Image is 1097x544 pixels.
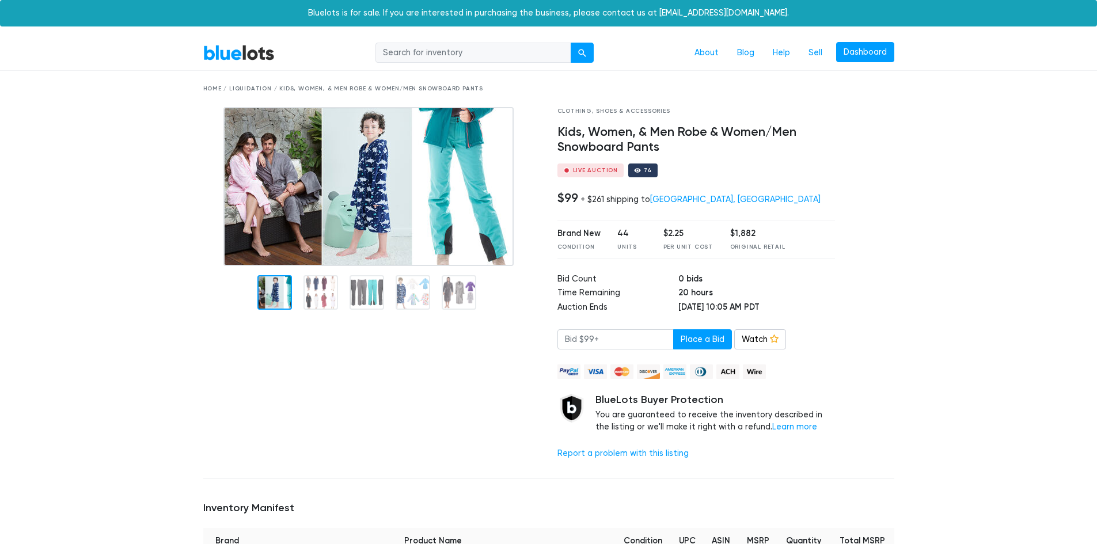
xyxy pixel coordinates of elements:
[644,168,652,173] div: 74
[557,301,678,315] td: Auction Ends
[203,502,894,515] h5: Inventory Manifest
[678,287,835,301] td: 20 hours
[610,364,633,379] img: mastercard-42073d1d8d11d6635de4c079ffdb20a4f30a903dc55d1612383a1b395dd17f39.png
[685,42,728,64] a: About
[799,42,832,64] a: Sell
[673,329,732,350] button: Place a Bid
[637,364,660,379] img: discover-82be18ecfda2d062aad2762c1ca80e2d36a4073d45c9e0ffae68cd515fbd3d32.png
[557,191,578,206] h4: $99
[557,287,678,301] td: Time Remaining
[728,42,764,64] a: Blog
[595,394,836,406] h5: BlueLots Buyer Protection
[663,243,713,252] div: Per Unit Cost
[663,364,686,379] img: american_express-ae2a9f97a040b4b41f6397f7637041a5861d5f99d0716c09922aba4e24c8547d.png
[223,107,514,266] img: bfafb0a7-2851-411b-b4a9-cdc6948ee042-1697538903.jpg
[772,422,817,432] a: Learn more
[203,85,894,93] div: Home / Liquidation / Kids, Women, & Men Robe & Women/Men Snowboard Pants
[595,394,836,433] div: You are guaranteed to receive the inventory described in the listing or we'll make it right with ...
[764,42,799,64] a: Help
[557,448,689,458] a: Report a problem with this listing
[678,301,835,315] td: [DATE] 10:05 AM PDT
[836,42,894,63] a: Dashboard
[557,125,836,155] h4: Kids, Women, & Men Robe & Women/Men Snowboard Pants
[734,329,786,350] a: Watch
[557,364,580,379] img: paypal_credit-80455e56f6e1299e8d57f40c0dcee7b8cd4ae79b9eccbfc37e2480457ba36de9.png
[690,364,713,379] img: diners_club-c48f30131b33b1bb0e5d0e2dbd43a8bea4cb12cb2961413e2f4250e06c020426.png
[663,227,713,240] div: $2.25
[678,273,835,287] td: 0 bids
[743,364,766,379] img: wire-908396882fe19aaaffefbd8e17b12f2f29708bd78693273c0e28e3a24408487f.png
[580,195,821,204] div: + $261 shipping to
[203,44,275,61] a: BlueLots
[557,329,674,350] input: Bid $99+
[557,243,601,252] div: Condition
[650,195,821,204] a: [GEOGRAPHIC_DATA], [GEOGRAPHIC_DATA]
[557,273,678,287] td: Bid Count
[584,364,607,379] img: visa-79caf175f036a155110d1892330093d4c38f53c55c9ec9e2c3a54a56571784bb.png
[730,227,785,240] div: $1,882
[617,243,646,252] div: Units
[730,243,785,252] div: Original Retail
[557,107,836,116] div: Clothing, Shoes & Accessories
[375,43,571,63] input: Search for inventory
[557,227,601,240] div: Brand New
[617,227,646,240] div: 44
[557,394,586,423] img: buyer_protection_shield-3b65640a83011c7d3ede35a8e5a80bfdfaa6a97447f0071c1475b91a4b0b3d01.png
[716,364,739,379] img: ach-b7992fed28a4f97f893c574229be66187b9afb3f1a8d16a4691d3d3140a8ab00.png
[573,168,618,173] div: Live Auction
